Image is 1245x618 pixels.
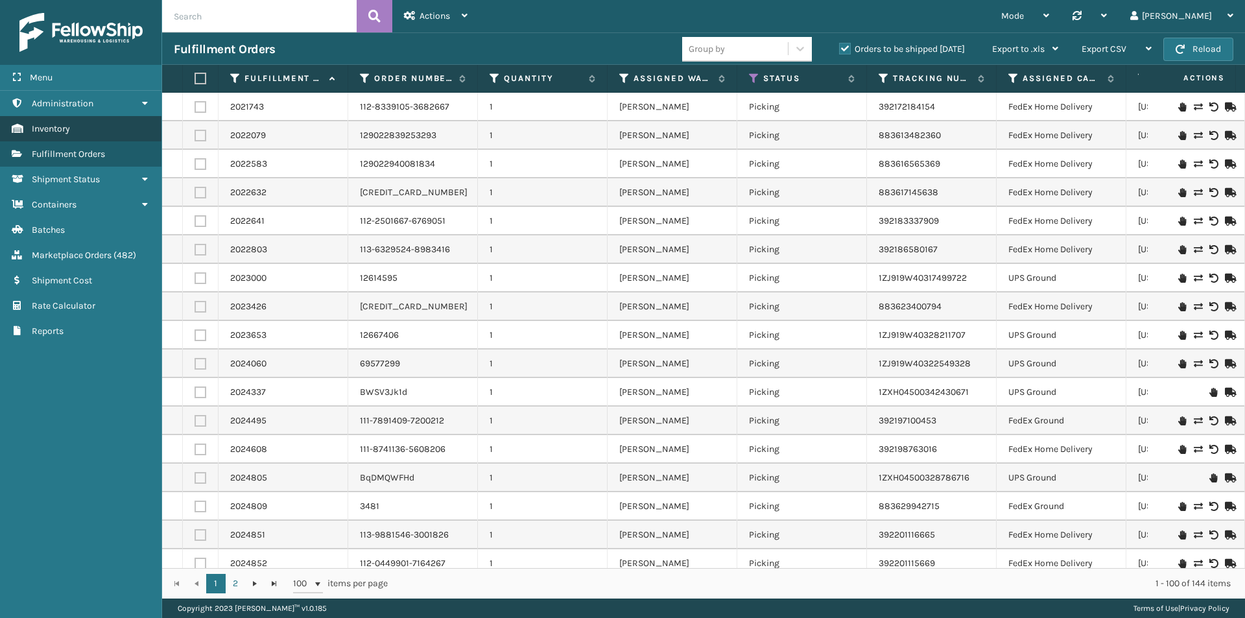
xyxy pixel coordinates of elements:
td: UPS Ground [997,321,1126,350]
td: FedEx Home Delivery [997,150,1126,178]
td: FedEx Home Delivery [997,235,1126,264]
a: 2022583 [230,158,267,171]
td: FedEx Home Delivery [997,549,1126,578]
td: [PERSON_NAME] [608,407,737,435]
span: Batches [32,224,65,235]
i: On Hold [1178,102,1186,112]
i: Mark as Shipped [1225,359,1233,368]
td: FedEx Home Delivery [997,207,1126,235]
td: Picking [737,435,867,464]
td: [PERSON_NAME] [608,492,737,521]
td: 1 [478,321,608,350]
td: Picking [737,207,867,235]
td: [PERSON_NAME] [608,207,737,235]
a: 3481 [360,500,379,513]
td: FedEx Ground [997,407,1126,435]
img: logo [19,13,143,52]
a: 1ZXH04500342430671 [879,386,969,398]
td: 1 [478,93,608,121]
span: Mode [1001,10,1024,21]
i: Mark as Shipped [1225,559,1233,568]
i: Change shipping [1194,331,1202,340]
a: 111-8741136-5608206 [360,443,445,456]
i: Void Label [1209,559,1217,568]
i: Change shipping [1194,530,1202,540]
td: 1 [478,264,608,292]
i: Change shipping [1194,102,1202,112]
a: 2024495 [230,414,267,427]
td: Picking [737,93,867,121]
a: 112-2501667-6769051 [360,215,445,228]
span: Export to .xls [992,43,1045,54]
td: Picking [737,150,867,178]
i: On Hold [1178,359,1186,368]
td: Picking [737,264,867,292]
span: Go to the next page [250,578,260,589]
span: Export CSV [1082,43,1126,54]
a: 2024809 [230,500,267,513]
a: 392201115669 [879,558,935,569]
td: [PERSON_NAME] [608,150,737,178]
td: Picking [737,378,867,407]
a: 2024337 [230,386,266,399]
a: 883623400794 [879,301,942,312]
td: FedEx Home Delivery [997,178,1126,207]
span: ( 482 ) [113,250,136,261]
a: 113-6329524-8983416 [360,243,450,256]
label: Order Number [374,73,453,84]
a: 2021743 [230,101,264,113]
td: 1 [478,150,608,178]
td: UPS Ground [997,378,1126,407]
span: Inventory [32,123,70,134]
td: FedEx Home Delivery [997,121,1126,150]
i: Mark as Shipped [1225,188,1233,197]
a: 2022632 [230,186,267,199]
a: 883629942715 [879,501,940,512]
a: 1ZJ919W40328211707 [879,329,966,340]
td: 1 [478,121,608,150]
i: Change shipping [1194,302,1202,311]
i: Mark as Shipped [1225,445,1233,454]
span: Fulfillment Orders [32,149,105,160]
i: On Hold [1178,331,1186,340]
a: 2022079 [230,129,266,142]
a: 392186580167 [879,244,938,255]
i: Change shipping [1194,416,1202,425]
a: 1ZJ919W40317499722 [879,272,967,283]
span: Containers [32,199,77,210]
td: FedEx Home Delivery [997,435,1126,464]
i: Mark as Shipped [1225,102,1233,112]
div: | [1133,599,1229,618]
a: 2024805 [230,471,267,484]
button: Reload [1163,38,1233,61]
td: FedEx Ground [997,492,1126,521]
a: 392183337909 [879,215,939,226]
i: Change shipping [1194,217,1202,226]
i: On Hold [1178,131,1186,140]
label: Tracking Number [893,73,971,84]
a: 12667406 [360,329,399,342]
td: FedEx Home Delivery [997,292,1126,321]
a: 12614595 [360,272,397,285]
td: 1 [478,549,608,578]
span: Shipment Cost [32,275,92,286]
a: 111-7891409-7200212 [360,414,444,427]
i: On Hold [1178,302,1186,311]
i: Void Label [1209,331,1217,340]
i: Void Label [1209,302,1217,311]
span: Shipment Status [32,174,100,185]
i: Change shipping [1194,502,1202,511]
a: 1 [206,574,226,593]
label: Orders to be shipped [DATE] [839,43,965,54]
i: Mark as Shipped [1225,131,1233,140]
a: 2023000 [230,272,267,285]
i: Void Label [1209,102,1217,112]
i: Mark as Shipped [1225,302,1233,311]
a: 2023426 [230,300,267,313]
td: [PERSON_NAME] [608,235,737,264]
i: Change shipping [1194,445,1202,454]
a: 2024852 [230,557,267,570]
div: 1 - 100 of 144 items [406,577,1231,590]
i: On Hold [1209,388,1217,397]
i: Mark as Shipped [1225,530,1233,540]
